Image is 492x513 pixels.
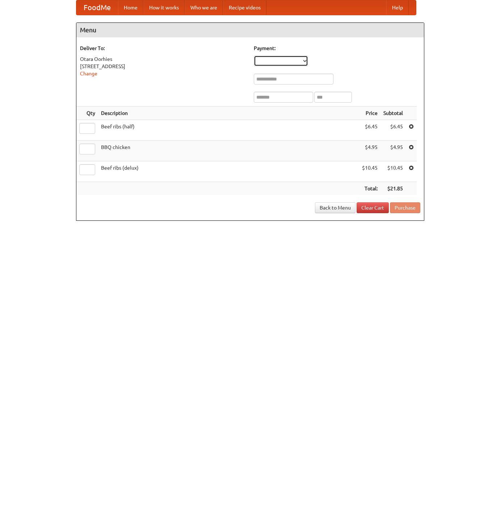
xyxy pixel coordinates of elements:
th: Subtotal [380,107,406,120]
a: Home [118,0,143,15]
td: $6.45 [380,120,406,141]
th: Description [98,107,359,120]
th: $21.85 [380,182,406,195]
div: Otara Oorhies [80,55,247,63]
button: Purchase [390,202,420,213]
h4: Menu [76,23,424,37]
h5: Payment: [254,45,420,52]
a: Back to Menu [315,202,356,213]
td: BBQ chicken [98,141,359,161]
a: Clear Cart [357,202,389,213]
a: How it works [143,0,185,15]
td: Beef ribs (half) [98,120,359,141]
a: Help [386,0,409,15]
a: Who we are [185,0,223,15]
td: $4.95 [359,141,380,161]
td: $6.45 [359,120,380,141]
td: $10.45 [380,161,406,182]
td: $4.95 [380,141,406,161]
th: Total: [359,182,380,195]
th: Qty [76,107,98,120]
td: $10.45 [359,161,380,182]
h5: Deliver To: [80,45,247,52]
td: Beef ribs (delux) [98,161,359,182]
div: [STREET_ADDRESS] [80,63,247,70]
a: Recipe videos [223,0,266,15]
a: Change [80,71,97,76]
a: FoodMe [76,0,118,15]
th: Price [359,107,380,120]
